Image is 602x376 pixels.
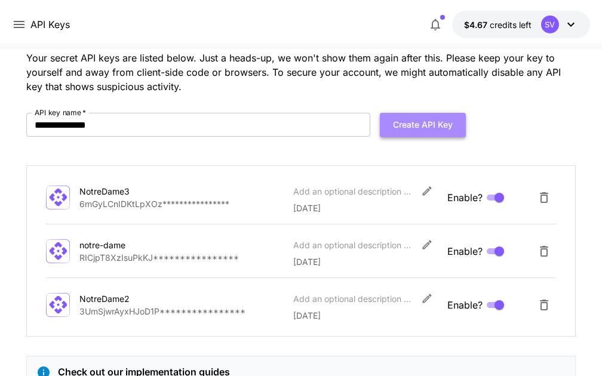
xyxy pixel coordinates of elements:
[30,17,70,32] nav: breadcrumb
[447,298,483,312] span: Enable?
[293,292,413,305] div: Add an optional description or comment
[490,20,532,30] span: credits left
[416,180,438,202] button: Edit
[79,185,199,198] div: NotreDame3
[447,190,483,205] span: Enable?
[416,234,438,255] button: Edit
[541,16,559,33] div: SV
[447,244,483,258] span: Enable?
[293,185,413,198] div: Add an optional description or comment
[464,19,532,31] div: $4.67422
[26,51,575,94] p: Your secret API keys are listed below. Just a heads-up, we won't show them again after this. Plea...
[452,11,590,38] button: $4.67422SV
[380,113,466,137] button: Create API Key
[532,186,556,209] button: Delete API Key
[293,239,413,251] div: Add an optional description or comment
[35,107,86,118] label: API key name
[30,17,70,32] a: API Keys
[79,292,199,305] div: NotreDame2
[532,239,556,263] button: Delete API Key
[293,202,438,214] p: [DATE]
[464,20,490,30] span: $4.67
[293,255,438,268] p: [DATE]
[416,288,438,309] button: Edit
[532,293,556,317] button: Delete API Key
[293,309,438,322] p: [DATE]
[79,239,199,251] div: notre-dame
